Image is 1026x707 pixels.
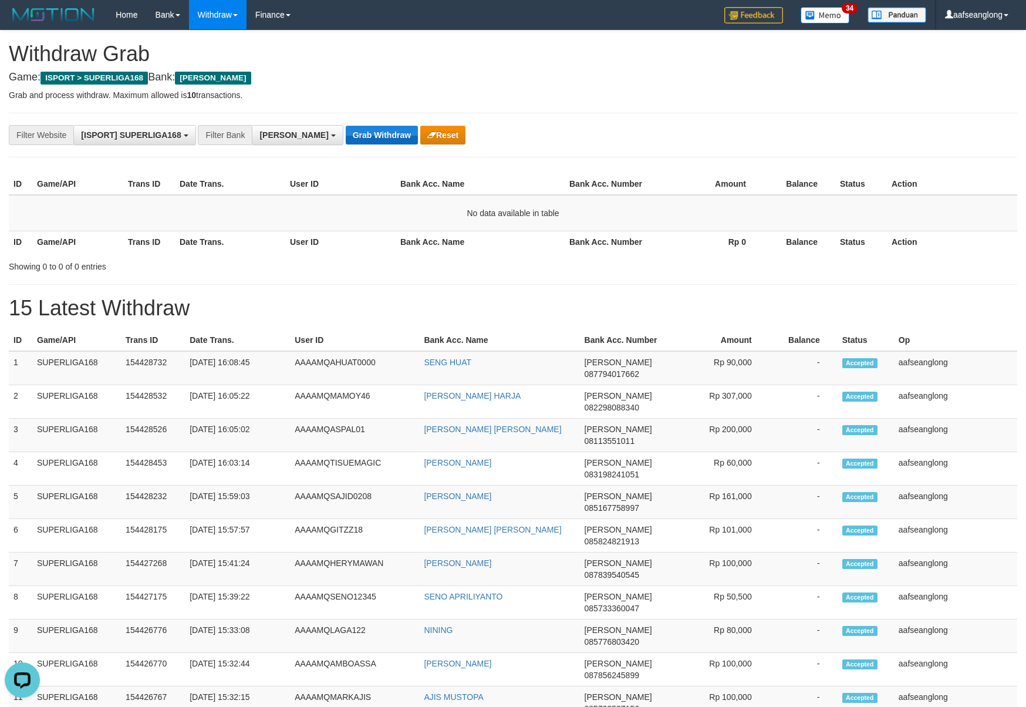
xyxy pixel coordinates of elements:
[656,173,764,195] th: Amount
[9,586,32,620] td: 8
[894,519,1017,553] td: aafseanglong
[770,486,838,519] td: -
[424,625,453,635] a: NINING
[842,592,878,602] span: Accepted
[424,358,471,367] a: SENG HUAT
[9,231,32,253] th: ID
[9,329,32,351] th: ID
[9,297,1017,320] h1: 15 Latest Withdraw
[838,329,894,351] th: Status
[32,486,121,519] td: SUPERLIGA168
[419,329,579,351] th: Bank Acc. Name
[565,231,656,253] th: Bank Acc. Number
[894,553,1017,586] td: aafseanglong
[770,519,838,553] td: -
[121,519,185,553] td: 154428175
[770,385,838,419] td: -
[770,329,838,351] th: Balance
[285,231,396,253] th: User ID
[585,692,652,702] span: [PERSON_NAME]
[290,653,419,686] td: AAAAMQAMBOASSA
[656,231,764,253] th: Rp 0
[123,231,175,253] th: Trans ID
[894,486,1017,519] td: aafseanglong
[187,90,196,100] strong: 10
[667,553,770,586] td: Rp 100,000
[9,72,1017,83] h4: Game: Bank:
[73,125,195,145] button: [ISPORT] SUPERLIGA168
[585,458,652,467] span: [PERSON_NAME]
[585,570,639,580] span: Copy 087839540545 to clipboard
[290,486,419,519] td: AAAAMQSAJID0208
[667,329,770,351] th: Amount
[424,525,561,534] a: [PERSON_NAME] [PERSON_NAME]
[185,586,290,620] td: [DATE] 15:39:22
[585,604,639,613] span: Copy 085733360047 to clipboard
[121,452,185,486] td: 154428453
[667,519,770,553] td: Rp 101,000
[290,329,419,351] th: User ID
[424,659,491,668] a: [PERSON_NAME]
[667,385,770,419] td: Rp 307,000
[32,329,121,351] th: Game/API
[121,620,185,653] td: 154426776
[175,231,285,253] th: Date Trans.
[424,458,491,467] a: [PERSON_NAME]
[424,491,491,501] a: [PERSON_NAME]
[185,351,290,385] td: [DATE] 16:08:45
[396,173,565,195] th: Bank Acc. Name
[894,385,1017,419] td: aafseanglong
[123,173,175,195] th: Trans ID
[175,72,251,85] span: [PERSON_NAME]
[842,526,878,536] span: Accepted
[32,586,121,620] td: SUPERLIGA168
[9,385,32,419] td: 2
[32,351,121,385] td: SUPERLIGA168
[185,620,290,653] td: [DATE] 15:33:08
[770,586,838,620] td: -
[585,659,652,668] span: [PERSON_NAME]
[9,351,32,385] td: 1
[396,231,565,253] th: Bank Acc. Name
[121,385,185,419] td: 154428532
[770,351,838,385] td: -
[32,519,121,553] td: SUPERLIGA168
[585,671,639,680] span: Copy 087856245899 to clipboard
[667,620,770,653] td: Rp 80,000
[887,173,1017,195] th: Action
[585,537,639,546] span: Copy 085824821913 to clipboard
[585,558,652,568] span: [PERSON_NAME]
[9,452,32,486] td: 4
[32,452,121,486] td: SUPERLIGA168
[842,659,878,669] span: Accepted
[121,586,185,620] td: 154427175
[585,625,652,635] span: [PERSON_NAME]
[842,559,878,569] span: Accepted
[585,592,652,601] span: [PERSON_NAME]
[185,419,290,452] td: [DATE] 16:05:02
[185,486,290,519] td: [DATE] 15:59:03
[667,586,770,620] td: Rp 50,500
[580,329,667,351] th: Bank Acc. Number
[894,586,1017,620] td: aafseanglong
[290,586,419,620] td: AAAAMQSENO12345
[894,452,1017,486] td: aafseanglong
[252,125,343,145] button: [PERSON_NAME]
[185,653,290,686] td: [DATE] 15:32:44
[185,519,290,553] td: [DATE] 15:57:57
[9,125,73,145] div: Filter Website
[585,503,639,513] span: Copy 085167758997 to clipboard
[198,125,252,145] div: Filter Bank
[185,553,290,586] td: [DATE] 15:41:24
[81,130,181,140] span: [ISPORT] SUPERLIGA168
[9,519,32,553] td: 6
[842,3,858,14] span: 34
[770,620,838,653] td: -
[9,620,32,653] td: 9
[585,637,639,647] span: Copy 085776803420 to clipboard
[585,369,639,379] span: Copy 087794017662 to clipboard
[285,173,396,195] th: User ID
[667,653,770,686] td: Rp 100,000
[346,126,418,144] button: Grab Withdraw
[121,351,185,385] td: 154428732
